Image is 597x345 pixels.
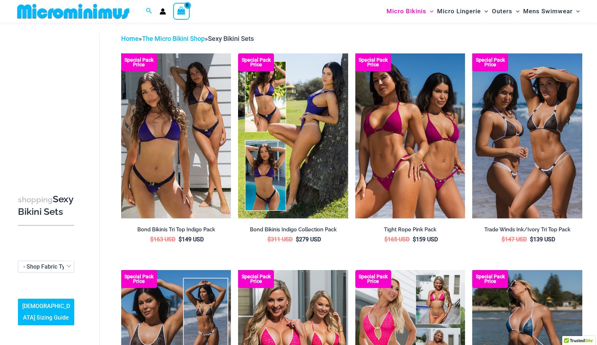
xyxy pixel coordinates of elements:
a: Micro BikinisMenu ToggleMenu Toggle [385,2,435,20]
h3: Sexy Bikini Sets [18,193,74,218]
span: $ [296,236,299,243]
a: Trade Winds Ink/Ivory Tri Top Pack [472,226,582,236]
img: Bond Indigo Tri Top Pack (1) [121,53,231,218]
a: Top Bum Pack Top Bum Pack bTop Bum Pack b [472,53,582,218]
span: Menu Toggle [481,2,488,20]
a: Bond Bikinis Tri Top Indigo Pack [121,226,231,236]
span: shopping [18,195,53,204]
span: $ [530,236,533,243]
span: $ [267,236,271,243]
span: Menu Toggle [573,2,580,20]
img: Collection Pack F [355,53,465,218]
bdi: 165 USD [384,236,409,243]
h2: Trade Winds Ink/Ivory Tri Top Pack [472,226,582,233]
a: The Micro Bikini Shop [142,35,205,42]
a: Bond Inidgo Collection Pack (10) Bond Indigo Bikini Collection Pack Back (6)Bond Indigo Bikini Co... [238,53,348,218]
a: View Shopping Cart, empty [173,3,190,19]
span: Micro Bikinis [387,2,426,20]
span: » » [121,35,254,42]
img: Top Bum Pack [472,53,582,218]
b: Special Pack Price [121,58,157,67]
h2: Bond Bikinis Indigo Collection Pack [238,226,348,233]
a: [DEMOGRAPHIC_DATA] Sizing Guide [18,299,74,325]
a: Bond Indigo Tri Top Pack (1) Bond Indigo Tri Top Pack Back (1)Bond Indigo Tri Top Pack Back (1) [121,53,231,218]
h2: Tight Rope Pink Pack [355,226,465,233]
span: Menu Toggle [426,2,433,20]
span: Menu Toggle [512,2,520,20]
a: Tight Rope Pink Pack [355,226,465,236]
bdi: 279 USD [296,236,321,243]
h2: Bond Bikinis Tri Top Indigo Pack [121,226,231,233]
span: - Shop Fabric Type [23,263,71,270]
a: Bond Bikinis Indigo Collection Pack [238,226,348,236]
bdi: 159 USD [413,236,438,243]
span: Micro Lingerie [437,2,481,20]
nav: Site Navigation [384,1,583,22]
span: $ [384,236,388,243]
b: Special Pack Price [121,274,157,284]
a: Search icon link [146,7,152,16]
span: Outers [492,2,512,20]
b: Special Pack Price [472,58,508,67]
span: Mens Swimwear [523,2,573,20]
bdi: 311 USD [267,236,293,243]
a: Account icon link [160,8,166,15]
bdi: 149 USD [179,236,204,243]
img: Bond Inidgo Collection Pack (10) [238,53,348,218]
bdi: 147 USD [502,236,527,243]
span: Sexy Bikini Sets [208,35,254,42]
img: MM SHOP LOGO FLAT [14,3,132,19]
span: $ [413,236,416,243]
a: Home [121,35,139,42]
b: Special Pack Price [238,274,274,284]
b: Special Pack Price [472,274,508,284]
a: Collection Pack F Collection Pack B (3)Collection Pack B (3) [355,53,465,218]
b: Special Pack Price [355,274,391,284]
b: Special Pack Price [238,58,274,67]
span: $ [150,236,153,243]
bdi: 139 USD [530,236,555,243]
iframe: TrustedSite Certified [18,28,82,171]
a: Micro LingerieMenu ToggleMenu Toggle [435,2,490,20]
span: - Shop Fabric Type [18,261,74,272]
span: $ [179,236,182,243]
a: OutersMenu ToggleMenu Toggle [490,2,521,20]
span: - Shop Fabric Type [18,261,74,273]
bdi: 163 USD [150,236,175,243]
span: $ [502,236,505,243]
a: Mens SwimwearMenu ToggleMenu Toggle [521,2,582,20]
b: Special Pack Price [355,58,391,67]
